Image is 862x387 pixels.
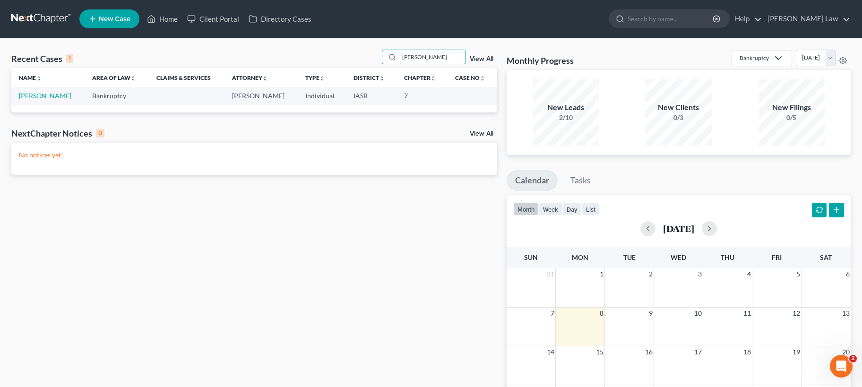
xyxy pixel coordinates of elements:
[404,74,436,81] a: Chapterunfold_more
[470,130,493,137] a: View All
[346,87,396,104] td: IASB
[740,54,769,62] div: Bankruptcy
[562,170,599,191] a: Tasks
[149,68,224,87] th: Claims & Services
[319,76,325,81] i: unfold_more
[298,87,346,104] td: Individual
[572,253,588,261] span: Mon
[599,268,604,280] span: 1
[820,253,832,261] span: Sat
[841,308,851,319] span: 13
[539,203,562,215] button: week
[397,87,448,104] td: 7
[759,113,825,122] div: 0/5
[792,346,801,358] span: 19
[693,308,703,319] span: 10
[742,308,752,319] span: 11
[19,150,490,160] p: No notices yet!
[92,74,136,81] a: Area of Lawunfold_more
[845,268,851,280] span: 6
[795,268,801,280] span: 5
[623,253,636,261] span: Tue
[759,102,825,113] div: New Filings
[379,76,385,81] i: unfold_more
[232,74,268,81] a: Attorneyunfold_more
[533,102,599,113] div: New Leads
[849,355,857,362] span: 2
[130,76,136,81] i: unfold_more
[353,74,385,81] a: Districtunfold_more
[742,346,752,358] span: 18
[648,268,654,280] span: 2
[36,76,42,81] i: unfold_more
[507,55,574,66] h3: Monthly Progress
[182,10,244,27] a: Client Portal
[470,56,493,62] a: View All
[595,346,604,358] span: 15
[671,253,686,261] span: Wed
[533,113,599,122] div: 2/10
[628,10,714,27] input: Search by name...
[663,224,694,233] h2: [DATE]
[646,113,712,122] div: 0/3
[305,74,325,81] a: Typeunfold_more
[455,74,485,81] a: Case Nounfold_more
[841,346,851,358] span: 20
[772,253,782,261] span: Fri
[648,308,654,319] span: 9
[96,129,104,138] div: 0
[142,10,182,27] a: Home
[644,346,654,358] span: 16
[66,54,73,63] div: 1
[513,203,539,215] button: month
[431,76,436,81] i: unfold_more
[85,87,149,104] td: Bankruptcy
[550,308,555,319] span: 7
[730,10,762,27] a: Help
[524,253,538,261] span: Sun
[763,10,850,27] a: [PERSON_NAME] Law
[262,76,268,81] i: unfold_more
[582,203,600,215] button: list
[507,170,558,191] a: Calendar
[562,203,582,215] button: day
[19,92,71,100] a: [PERSON_NAME]
[399,50,465,64] input: Search by name...
[792,308,801,319] span: 12
[244,10,316,27] a: Directory Cases
[746,268,752,280] span: 4
[11,53,73,64] div: Recent Cases
[99,16,130,23] span: New Case
[830,355,853,378] iframe: Intercom live chat
[546,346,555,358] span: 14
[480,76,485,81] i: unfold_more
[646,102,712,113] div: New Clients
[19,74,42,81] a: Nameunfold_more
[693,346,703,358] span: 17
[11,128,104,139] div: NextChapter Notices
[697,268,703,280] span: 3
[721,253,734,261] span: Thu
[599,308,604,319] span: 8
[546,268,555,280] span: 31
[224,87,298,104] td: [PERSON_NAME]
